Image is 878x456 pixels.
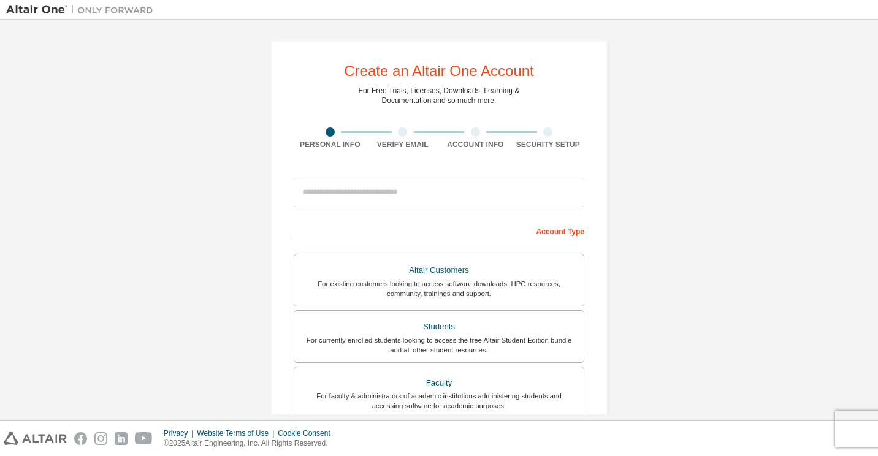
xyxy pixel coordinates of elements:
[302,279,576,298] div: For existing customers looking to access software downloads, HPC resources, community, trainings ...
[294,221,584,240] div: Account Type
[302,335,576,355] div: For currently enrolled students looking to access the free Altair Student Edition bundle and all ...
[302,391,576,411] div: For faculty & administrators of academic institutions administering students and accessing softwa...
[512,140,585,150] div: Security Setup
[359,86,520,105] div: For Free Trials, Licenses, Downloads, Learning & Documentation and so much more.
[135,432,153,445] img: youtube.svg
[164,428,197,438] div: Privacy
[6,4,159,16] img: Altair One
[344,64,534,78] div: Create an Altair One Account
[302,318,576,335] div: Students
[94,432,107,445] img: instagram.svg
[74,432,87,445] img: facebook.svg
[278,428,337,438] div: Cookie Consent
[115,432,128,445] img: linkedin.svg
[4,432,67,445] img: altair_logo.svg
[439,140,512,150] div: Account Info
[197,428,278,438] div: Website Terms of Use
[367,140,440,150] div: Verify Email
[164,438,338,449] p: © 2025 Altair Engineering, Inc. All Rights Reserved.
[294,140,367,150] div: Personal Info
[302,374,576,392] div: Faculty
[302,262,576,279] div: Altair Customers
